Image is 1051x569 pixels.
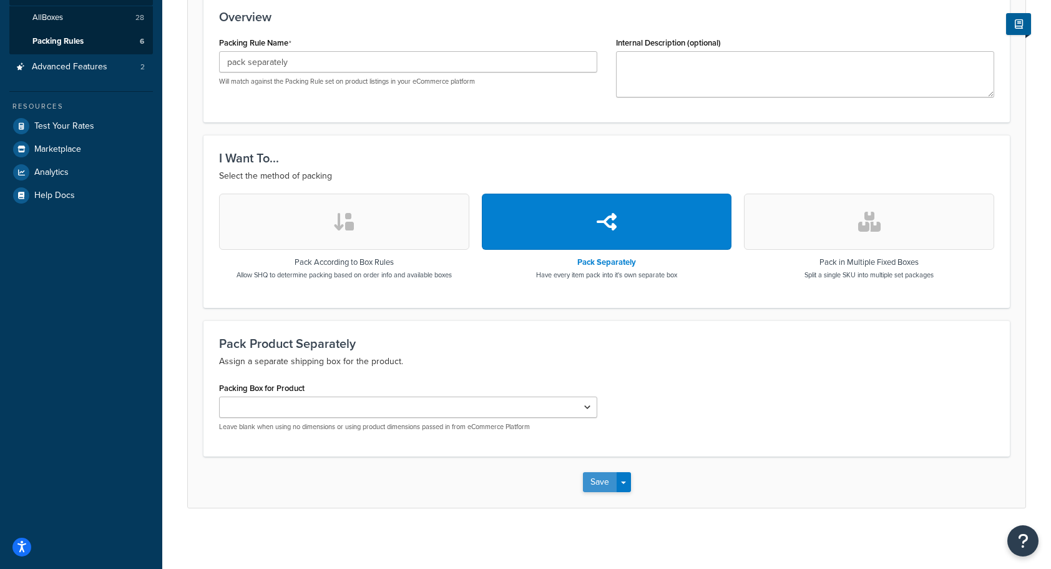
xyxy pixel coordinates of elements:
[219,151,994,165] h3: I Want To...
[34,144,81,155] span: Marketplace
[9,184,153,207] a: Help Docs
[32,12,63,23] span: All Boxes
[9,101,153,112] div: Resources
[219,10,994,24] h3: Overview
[9,161,153,184] a: Analytics
[140,62,145,72] span: 2
[1007,525,1039,557] button: Open Resource Center
[32,62,107,72] span: Advanced Features
[9,138,153,161] a: Marketplace
[34,190,75,201] span: Help Docs
[536,270,677,280] p: Have every item pack into it's own separate box
[583,472,617,492] button: Save
[32,36,84,47] span: Packing Rules
[9,56,153,79] a: Advanced Features2
[135,12,144,23] span: 28
[9,30,153,53] li: Packing Rules
[9,6,153,29] a: AllBoxes28
[219,77,597,86] p: Will match against the Packing Rule set on product listings in your eCommerce platform
[9,30,153,53] a: Packing Rules6
[34,121,94,132] span: Test Your Rates
[219,422,597,432] p: Leave blank when using no dimensions or using product dimensions passed in from eCommerce Platform
[34,167,69,178] span: Analytics
[1006,13,1031,35] button: Show Help Docs
[804,258,934,267] h3: Pack in Multiple Fixed Boxes
[536,258,677,267] h3: Pack Separately
[237,258,452,267] h3: Pack According to Box Rules
[804,270,934,280] p: Split a single SKU into multiple set packages
[219,383,305,393] label: Packing Box for Product
[219,354,994,369] p: Assign a separate shipping box for the product.
[237,270,452,280] p: Allow SHQ to determine packing based on order info and available boxes
[9,115,153,137] a: Test Your Rates
[219,337,994,350] h3: Pack Product Separately
[219,38,291,48] label: Packing Rule Name
[140,36,144,47] span: 6
[9,56,153,79] li: Advanced Features
[616,38,721,47] label: Internal Description (optional)
[219,169,994,184] p: Select the method of packing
